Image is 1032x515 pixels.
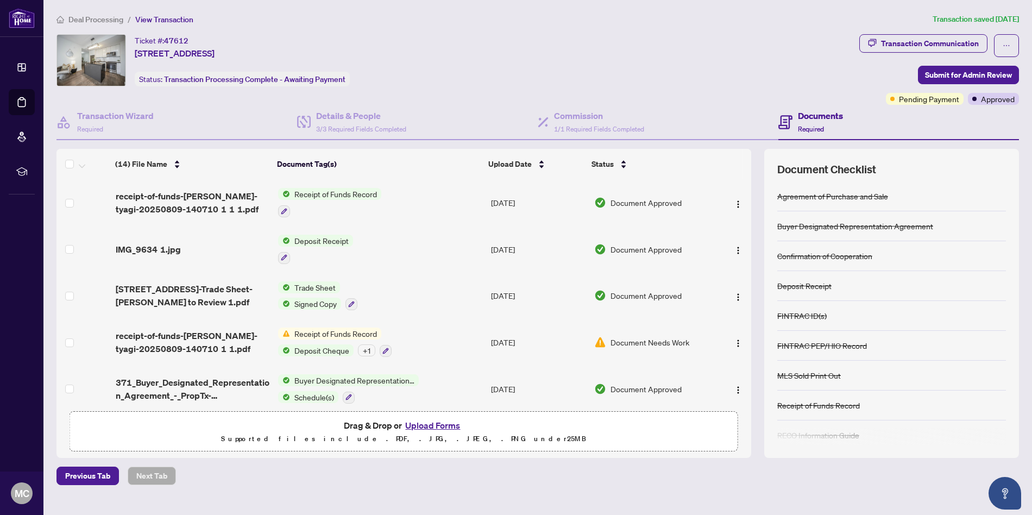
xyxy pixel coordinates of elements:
span: Receipt of Funds Record [290,188,381,200]
span: ellipsis [1003,42,1010,49]
img: Status Icon [278,281,290,293]
h4: Details & People [316,109,406,122]
li: / [128,13,131,26]
button: Status IconReceipt of Funds Record [278,188,381,217]
button: Status IconBuyer Designated Representation AgreementStatus IconSchedule(s) [278,374,419,404]
button: Logo [729,287,747,304]
span: Pending Payment [899,93,959,105]
button: Submit for Admin Review [918,66,1019,84]
article: Transaction saved [DATE] [933,13,1019,26]
span: Required [77,125,103,133]
button: Status IconDeposit Receipt [278,235,353,264]
span: Drag & Drop or [344,418,463,432]
h4: Documents [798,109,843,122]
img: Logo [734,200,742,209]
div: + 1 [358,344,375,356]
img: Status Icon [278,374,290,386]
span: Status [591,158,614,170]
td: [DATE] [487,273,590,319]
span: 1/1 Required Fields Completed [554,125,644,133]
th: (14) File Name [111,149,273,179]
span: receipt-of-funds-[PERSON_NAME]-tyagi-20250809-140710 1 1.pdf [116,329,269,355]
div: Buyer Designated Representation Agreement [777,220,933,232]
img: Status Icon [278,328,290,340]
img: Document Status [594,197,606,209]
span: Trade Sheet [290,281,340,293]
span: 47612 [164,36,188,46]
span: Document Approved [611,197,682,209]
img: Document Status [594,243,606,255]
img: Logo [734,339,742,348]
span: Deposit Cheque [290,344,354,356]
span: Previous Tab [65,467,110,485]
span: [STREET_ADDRESS]-Trade Sheet-[PERSON_NAME] to Review 1.pdf [116,282,269,309]
th: Document Tag(s) [273,149,484,179]
span: Drag & Drop orUpload FormsSupported files include .PDF, .JPG, .JPEG, .PNG under25MB [70,412,738,452]
button: Status IconTrade SheetStatus IconSigned Copy [278,281,357,311]
span: Document Needs Work [611,336,689,348]
span: Buyer Designated Representation Agreement [290,374,419,386]
span: Transaction Processing Complete - Awaiting Payment [164,74,345,84]
button: Next Tab [128,467,176,485]
span: View Transaction [135,15,193,24]
img: Logo [734,246,742,255]
td: [DATE] [487,179,590,226]
img: IMG-W12294617_1.jpg [57,35,125,86]
button: Open asap [989,477,1021,510]
span: Receipt of Funds Record [290,328,381,340]
button: Previous Tab [56,467,119,485]
span: 3/3 Required Fields Completed [316,125,406,133]
th: Status [587,149,712,179]
img: Logo [734,386,742,394]
div: Status: [135,72,350,86]
div: Deposit Receipt [777,280,832,292]
h4: Transaction Wizard [77,109,154,122]
p: Supported files include .PDF, .JPG, .JPEG, .PNG under 25 MB [77,432,731,445]
button: Logo [729,380,747,398]
div: MLS Sold Print Out [777,369,841,381]
img: Status Icon [278,344,290,356]
span: 371_Buyer_Designated_Representation_Agreement_-_PropTx-[PERSON_NAME] 5 1.pdf [116,376,269,402]
span: MC [15,486,29,501]
button: Logo [729,194,747,211]
span: home [56,16,64,23]
span: IMG_9634 1.jpg [116,243,181,256]
span: Submit for Admin Review [925,66,1012,84]
td: [DATE] [487,366,590,412]
img: Logo [734,293,742,302]
div: FINTRAC PEP/HIO Record [777,340,867,351]
td: [DATE] [487,226,590,273]
button: Transaction Communication [859,34,987,53]
h4: Commission [554,109,644,122]
img: Status Icon [278,391,290,403]
span: Document Approved [611,383,682,395]
span: Deal Processing [68,15,123,24]
div: Ticket #: [135,34,188,47]
button: Status IconReceipt of Funds RecordStatus IconDeposit Cheque+1 [278,328,392,357]
img: Status Icon [278,188,290,200]
span: [STREET_ADDRESS] [135,47,215,60]
span: Document Checklist [777,162,876,177]
img: Document Status [594,336,606,348]
span: Schedule(s) [290,391,338,403]
span: Upload Date [488,158,532,170]
span: Deposit Receipt [290,235,353,247]
button: Upload Forms [402,418,463,432]
span: Required [798,125,824,133]
span: Approved [981,93,1015,105]
span: Document Approved [611,243,682,255]
div: FINTRAC ID(s) [777,310,827,322]
img: logo [9,8,35,28]
span: receipt-of-funds-[PERSON_NAME]-tyagi-20250809-140710 1 1 1.pdf [116,190,269,216]
span: Signed Copy [290,298,341,310]
div: Agreement of Purchase and Sale [777,190,888,202]
img: Status Icon [278,235,290,247]
img: Document Status [594,383,606,395]
div: Transaction Communication [881,35,979,52]
div: Confirmation of Cooperation [777,250,872,262]
div: Receipt of Funds Record [777,399,860,411]
span: Document Approved [611,290,682,302]
img: Status Icon [278,298,290,310]
button: Logo [729,241,747,258]
button: Logo [729,334,747,351]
